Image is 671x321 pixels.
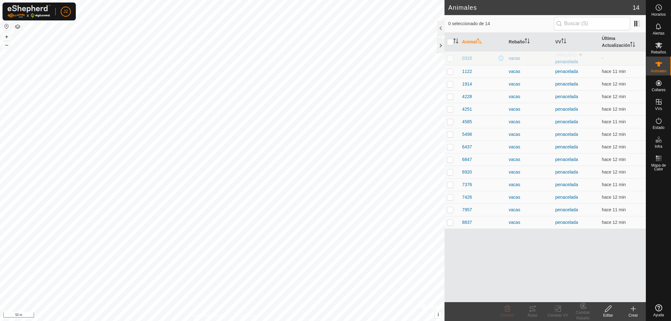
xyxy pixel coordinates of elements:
span: 7 oct 2025, 18:33 [602,182,626,187]
div: Editar [596,313,621,318]
span: 5498 [462,131,472,138]
span: i [438,312,439,317]
button: + [3,33,10,41]
a: penacelada [555,169,578,174]
span: 6437 [462,144,472,150]
div: vacas [509,194,550,201]
img: hasta [578,52,583,57]
h2: Animales [448,4,633,11]
p-sorticon: Activar para ordenar [630,43,635,48]
p-sorticon: Activar para ordenar [561,39,566,44]
span: 4228 [462,93,472,100]
div: vacas [509,144,550,150]
a: penacelada [555,182,578,187]
span: 14 [633,3,640,12]
span: 6847 [462,156,472,163]
th: Animal [460,33,506,52]
span: 7 oct 2025, 18:33 [602,207,626,212]
span: 8837 [462,219,472,226]
span: 7426 [462,194,472,201]
button: i [435,311,442,318]
a: penacelada [555,132,578,137]
span: 1122 [462,68,472,75]
span: J2 [64,8,68,15]
span: Ayuda [653,313,664,317]
a: penacelada [555,195,578,200]
div: vacas [509,93,550,100]
span: Alertas [653,31,664,35]
span: 7 oct 2025, 18:32 [602,81,626,86]
span: VVs [655,107,662,111]
span: APAGADO [555,53,577,58]
button: Capas del Mapa [14,23,21,30]
span: 0 seleccionado de 14 [448,20,554,27]
span: 7 oct 2025, 18:32 [602,169,626,174]
span: Horarios [651,13,666,16]
div: vacas [509,55,550,62]
a: penacelada [555,59,578,64]
div: vacas [509,81,550,87]
span: 6920 [462,169,472,175]
button: Restablecer Mapa [3,23,10,30]
span: 4585 [462,119,472,125]
span: Animales [651,69,666,73]
a: penacelada [555,107,578,112]
span: 7 oct 2025, 18:32 [602,132,626,137]
span: 7 oct 2025, 18:32 [602,107,626,112]
a: Contáctenos [234,313,255,318]
span: 7 oct 2025, 18:32 [602,220,626,225]
a: Ayuda [646,302,671,319]
span: 7 oct 2025, 18:32 [602,144,626,149]
th: Rebaño [506,33,553,52]
span: 4251 [462,106,472,113]
div: vacas [509,156,550,163]
span: 7957 [462,207,472,213]
span: Mapa de Calor [648,163,669,171]
span: 7 oct 2025, 18:32 [602,195,626,200]
div: vacas [509,219,550,226]
a: penacelada [555,144,578,149]
th: VV [553,33,599,52]
a: penacelada [555,207,578,212]
span: 0315 [462,55,472,62]
p-sorticon: Activar para ordenar [453,39,458,44]
th: Última Actualización [599,33,646,52]
a: penacelada [555,69,578,74]
div: Rutas [520,313,545,318]
span: Rebaños [651,50,666,54]
span: Infra [655,145,662,148]
div: vacas [509,119,550,125]
span: 1914 [462,81,472,87]
a: penacelada [555,81,578,86]
p-sorticon: Activar para ordenar [477,39,482,44]
input: Buscar (S) [554,17,630,30]
div: Crear [621,313,646,318]
div: vacas [509,207,550,213]
div: vacas [509,181,550,188]
span: Collares [651,88,665,92]
p-sorticon: Activar para ordenar [525,39,530,44]
a: penacelada [555,119,578,124]
span: 7 oct 2025, 18:32 [602,157,626,162]
div: vacas [509,106,550,113]
div: vacas [509,169,550,175]
span: 7 oct 2025, 18:33 [602,119,626,124]
a: penacelada [555,157,578,162]
img: Logo Gallagher [8,5,50,18]
div: Cambiar VV [545,313,570,318]
span: Eliminar [500,313,514,318]
span: Estado [653,126,664,130]
span: 7 oct 2025, 18:33 [602,69,626,74]
a: Política de Privacidad [190,313,226,318]
span: 7 oct 2025, 18:32 [602,94,626,99]
span: - [602,56,603,61]
a: penacelada [555,220,578,225]
a: penacelada [555,94,578,99]
span: 7376 [462,181,472,188]
div: vacas [509,68,550,75]
div: vacas [509,131,550,138]
button: – [3,41,10,49]
div: Cambiar Rebaño [570,310,596,321]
